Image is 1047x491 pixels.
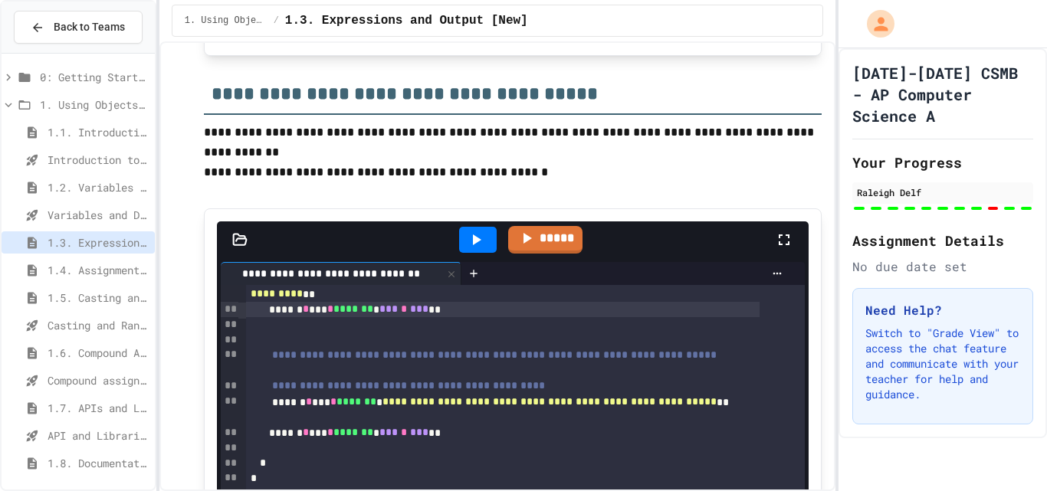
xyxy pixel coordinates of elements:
[865,326,1020,402] p: Switch to "Grade View" to access the chat feature and communicate with your teacher for help and ...
[48,152,149,168] span: Introduction to Algorithms, Programming, and Compilers
[852,257,1033,276] div: No due date set
[14,11,143,44] button: Back to Teams
[857,185,1029,199] div: Raleigh Delf
[48,207,149,223] span: Variables and Data Types - Quiz
[48,124,149,140] span: 1.1. Introduction to Algorithms, Programming, and Compilers
[48,345,149,361] span: 1.6. Compound Assignment Operators
[865,301,1020,319] h3: Need Help?
[48,234,149,250] span: 1.3. Expressions and Output [New]
[852,62,1033,126] h1: [DATE]-[DATE] CSMB - AP Computer Science A
[48,427,149,444] span: API and Libraries - Topic 1.7
[48,400,149,416] span: 1.7. APIs and Libraries
[48,455,149,471] span: 1.8. Documentation with Comments and Preconditions
[285,11,528,30] span: 1.3. Expressions and Output [New]
[185,15,267,27] span: 1. Using Objects and Methods
[48,262,149,278] span: 1.4. Assignment and Input
[40,97,149,113] span: 1. Using Objects and Methods
[48,372,149,388] span: Compound assignment operators - Quiz
[48,179,149,195] span: 1.2. Variables and Data Types
[48,317,149,333] span: Casting and Ranges of variables - Quiz
[852,230,1033,251] h2: Assignment Details
[852,152,1033,173] h2: Your Progress
[48,290,149,306] span: 1.5. Casting and Ranges of Values
[40,69,149,85] span: 0: Getting Started
[54,19,125,35] span: Back to Teams
[851,6,898,41] div: My Account
[274,15,279,27] span: /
